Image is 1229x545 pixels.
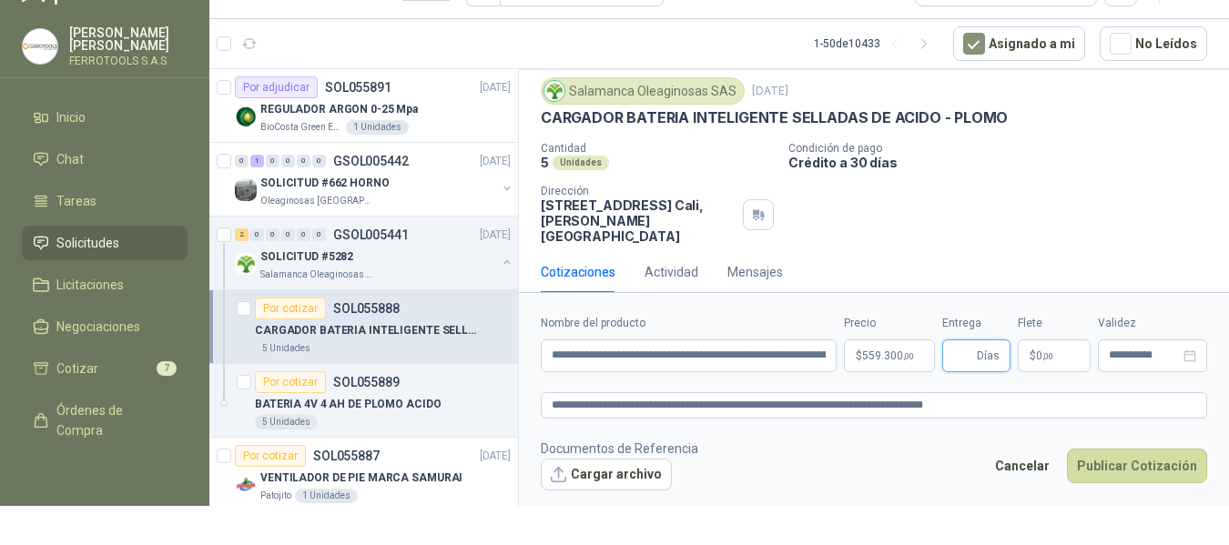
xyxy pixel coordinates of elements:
div: 0 [297,228,310,241]
p: SOLICITUD #662 HORNO [260,175,390,192]
p: VENTILADOR DE PIE MARCA SAMURAI [260,469,462,487]
div: Cotizaciones [541,262,615,282]
p: CARGADOR BATERIA INTELIGENTE SELLADAS DE ACIDO - PLOMO [255,322,482,339]
div: 0 [235,155,249,167]
p: REGULADOR ARGON 0-25 Mpa [260,101,418,118]
a: Por adjudicarSOL055891[DATE] Company LogoREGULADOR ARGON 0-25 MpaBioCosta Green Energy S.A.S1 Uni... [209,69,518,143]
span: Chat [56,149,84,169]
a: Inicio [22,100,188,135]
p: Documentos de Referencia [541,439,698,459]
button: Publicar Cotización [1067,449,1207,483]
div: 0 [281,155,295,167]
div: 2 [235,228,249,241]
a: 2 0 0 0 0 0 GSOL005441[DATE] Company LogoSOLICITUD #5282Salamanca Oleaginosas SAS [235,224,514,282]
label: Flete [1018,315,1091,332]
span: ,00 [1042,351,1053,361]
p: Dirección [541,185,736,197]
a: Por cotizarSOL055889BATERIA 4V 4 AH DE PLOMO ACIDO5 Unidades [209,364,518,438]
img: Company Logo [544,81,564,101]
p: $ 0,00 [1018,339,1091,372]
p: GSOL005441 [333,228,409,241]
p: SOL055887 [313,449,380,462]
a: Chat [22,142,188,177]
p: [STREET_ADDRESS] Cali , [PERSON_NAME][GEOGRAPHIC_DATA] [541,197,736,244]
img: Company Logo [235,253,257,275]
span: 0 [1036,350,1053,361]
span: Órdenes de Compra [56,400,170,440]
p: SOLICITUD #5282 [260,248,353,266]
a: Solicitudes [22,226,188,260]
p: [DATE] [480,227,511,244]
button: No Leídos [1100,26,1207,61]
button: Cancelar [985,449,1060,483]
div: 1 Unidades [346,120,409,135]
label: Entrega [942,315,1011,332]
div: 0 [266,228,279,241]
span: Días [977,340,1000,371]
span: 559.300 [862,350,914,361]
p: Crédito a 30 días [788,155,1222,170]
div: 1 - 50 de 10433 [814,29,939,58]
p: [DATE] [480,153,511,170]
span: 7 [157,361,177,376]
a: Por cotizarSOL055888CARGADOR BATERIA INTELIGENTE SELLADAS DE ACIDO - PLOMO5 Unidades [209,290,518,364]
p: SOL055891 [325,81,391,94]
img: Company Logo [235,179,257,201]
a: 0 1 0 0 0 0 GSOL005442[DATE] Company LogoSOLICITUD #662 HORNOOleaginosas [GEOGRAPHIC_DATA][PERSON... [235,150,514,208]
p: Cantidad [541,142,774,155]
a: Remisiones [22,455,188,489]
span: Inicio [56,107,86,127]
p: FERROTOOLS S.A.S. [69,56,188,66]
span: $ [1030,350,1036,361]
div: 1 [250,155,264,167]
div: 0 [312,228,326,241]
p: 5 [541,155,549,170]
a: Tareas [22,184,188,218]
div: Por adjudicar [235,76,318,98]
div: 0 [297,155,310,167]
a: Cotizar7 [22,351,188,386]
a: Por cotizarSOL055887[DATE] Company LogoVENTILADOR DE PIE MARCA SAMURAIPatojito1 Unidades [209,438,518,511]
img: Company Logo [235,106,257,127]
p: BioCosta Green Energy S.A.S [260,120,342,135]
span: Cotizar [56,358,98,378]
p: [DATE] [752,83,788,100]
p: Condición de pago [788,142,1222,155]
p: [DATE] [480,448,511,465]
div: Mensajes [727,262,783,282]
p: SOL055888 [333,302,400,315]
span: Solicitudes [56,233,119,253]
p: Oleaginosas [GEOGRAPHIC_DATA][PERSON_NAME] [260,194,375,208]
label: Validez [1098,315,1207,332]
div: 5 Unidades [255,341,318,356]
p: CARGADOR BATERIA INTELIGENTE SELLADAS DE ACIDO - PLOMO [541,108,1008,127]
img: Company Logo [235,474,257,496]
a: Licitaciones [22,267,188,302]
div: Por cotizar [235,445,306,467]
p: BATERIA 4V 4 AH DE PLOMO ACIDO [255,396,441,413]
img: Company Logo [23,29,57,64]
p: [DATE] [480,79,511,96]
div: 0 [312,155,326,167]
span: Licitaciones [56,275,124,295]
p: $559.300,00 [844,339,935,372]
p: SOL055889 [333,376,400,389]
div: Unidades [553,156,609,170]
div: 0 [250,228,264,241]
span: Tareas [56,191,96,211]
div: 1 Unidades [295,489,358,503]
div: Actividad [645,262,698,282]
div: Salamanca Oleaginosas SAS [541,77,745,105]
p: Salamanca Oleaginosas SAS [260,267,375,282]
p: Patojito [260,489,291,503]
span: ,00 [903,351,914,361]
a: Órdenes de Compra [22,393,188,448]
div: 5 Unidades [255,415,318,429]
button: Asignado a mi [953,26,1085,61]
div: 0 [266,155,279,167]
span: Negociaciones [56,317,140,337]
p: GSOL005442 [333,155,409,167]
label: Nombre del producto [541,315,837,332]
div: Por cotizar [255,298,326,319]
p: [PERSON_NAME] [PERSON_NAME] [69,26,188,52]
